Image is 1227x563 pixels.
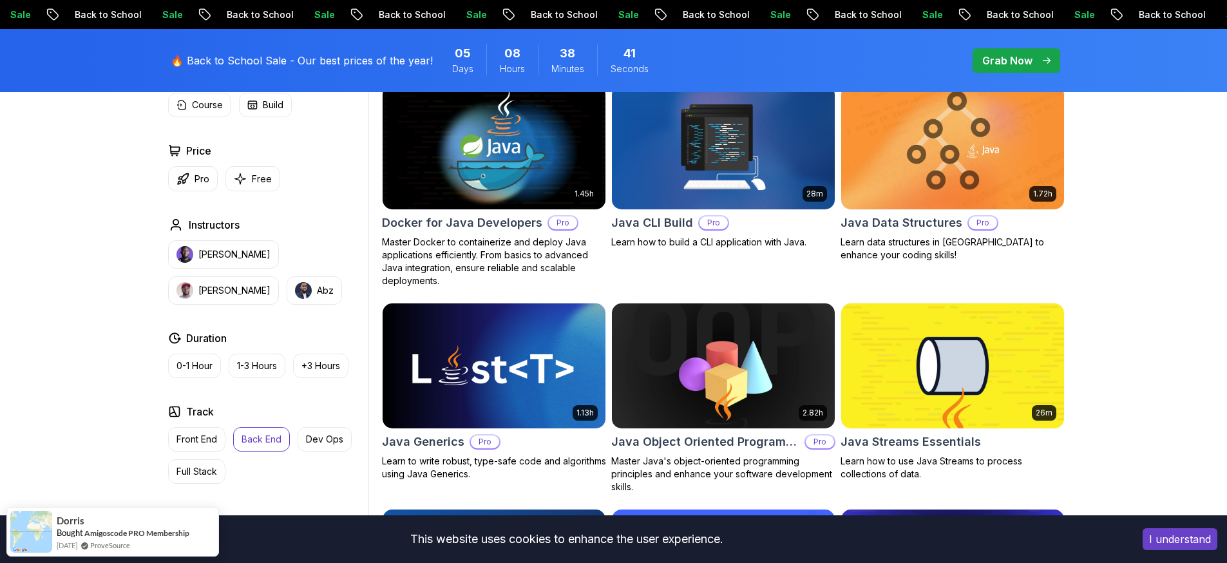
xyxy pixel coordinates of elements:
[611,303,835,493] a: Java Object Oriented Programming card2.82hJava Object Oriented ProgrammingProMaster Java's object...
[623,44,636,62] span: 41 Seconds
[841,433,981,451] h2: Java Streams Essentials
[521,8,562,21] p: Sale
[383,85,605,210] img: Docker for Java Developers card
[471,435,499,448] p: Pro
[287,276,342,305] button: instructor imgAbz
[382,303,606,481] a: Java Generics card1.13hJava GenericsProLearn to write robust, type-safe code and algorithms using...
[585,8,673,21] p: Back to School
[10,511,52,553] img: provesource social proof notification image
[301,359,340,372] p: +3 Hours
[168,240,279,269] button: instructor img[PERSON_NAME]
[168,93,231,117] button: Course
[611,214,693,232] h2: Java CLI Build
[382,236,606,287] p: Master Docker to containerize and deploy Java applications efficiently. From basics to advanced J...
[500,62,525,75] span: Hours
[825,8,866,21] p: Sale
[433,8,521,21] p: Back to School
[982,53,1032,68] p: Grab Now
[176,359,213,372] p: 0-1 Hour
[192,99,223,111] p: Course
[455,44,471,62] span: 5 Days
[186,330,227,346] h2: Duration
[168,276,279,305] button: instructor img[PERSON_NAME]
[369,8,410,21] p: Sale
[186,404,214,419] h2: Track
[84,528,189,538] a: Amigoscode PRO Membership
[977,8,1018,21] p: Sale
[168,427,225,452] button: Front End
[841,236,1065,262] p: Learn data structures in [GEOGRAPHIC_DATA] to enhance your coding skills!
[452,62,473,75] span: Days
[611,84,835,249] a: Java CLI Build card28mJava CLI BuildProLearn how to build a CLI application with Java.
[382,84,606,288] a: Docker for Java Developers card1.45hDocker for Java DevelopersProMaster Docker to containerize an...
[841,303,1065,481] a: Java Streams Essentials card26mJava Streams EssentialsLearn how to use Java Streams to process co...
[1129,8,1170,21] p: Sale
[806,435,834,448] p: Pro
[298,427,352,452] button: Dev Ops
[198,284,271,297] p: [PERSON_NAME]
[57,515,84,526] span: Dorris
[841,85,1064,210] img: Java Data Structures card
[281,8,369,21] p: Back to School
[699,216,728,229] p: Pro
[576,408,594,418] p: 1.13h
[57,528,83,538] span: Bought
[252,173,272,186] p: Free
[195,173,209,186] p: Pro
[198,248,271,261] p: [PERSON_NAME]
[317,284,334,297] p: Abz
[806,189,823,199] p: 28m
[1042,8,1129,21] p: Back to School
[504,44,520,62] span: 8 Hours
[803,408,823,418] p: 2.82h
[841,455,1065,481] p: Learn how to use Java Streams to process collections of data.
[176,465,217,478] p: Full Stack
[171,53,433,68] p: 🔥 Back to School Sale - Our best prices of the year!
[237,359,277,372] p: 1-3 Hours
[176,246,193,263] img: instructor img
[168,166,218,191] button: Pro
[65,8,106,21] p: Sale
[233,427,290,452] button: Back End
[611,62,649,75] span: Seconds
[382,214,542,232] h2: Docker for Java Developers
[841,84,1065,262] a: Java Data Structures card1.72hJava Data StructuresProLearn data structures in [GEOGRAPHIC_DATA] t...
[549,216,577,229] p: Pro
[189,217,240,233] h2: Instructors
[560,44,575,62] span: 38 Minutes
[382,433,464,451] h2: Java Generics
[90,540,130,551] a: ProveSource
[1036,408,1052,418] p: 26m
[737,8,825,21] p: Back to School
[575,189,594,199] p: 1.45h
[263,99,283,111] p: Build
[295,282,312,299] img: instructor img
[551,62,584,75] span: Minutes
[57,540,77,551] span: [DATE]
[225,166,280,191] button: Free
[129,8,217,21] p: Back to School
[673,8,714,21] p: Sale
[10,525,1123,553] div: This website uses cookies to enhance the user experience.
[1033,189,1052,199] p: 1.72h
[168,354,221,378] button: 0-1 Hour
[239,93,292,117] button: Build
[186,143,211,158] h2: Price
[835,300,1069,431] img: Java Streams Essentials card
[168,459,225,484] button: Full Stack
[306,433,343,446] p: Dev Ops
[217,8,258,21] p: Sale
[382,455,606,481] p: Learn to write robust, type-safe code and algorithms using Java Generics.
[229,354,285,378] button: 1-3 Hours
[176,282,193,299] img: instructor img
[612,85,835,210] img: Java CLI Build card
[969,216,997,229] p: Pro
[1143,528,1217,550] button: Accept cookies
[889,8,977,21] p: Back to School
[383,303,605,428] img: Java Generics card
[611,433,799,451] h2: Java Object Oriented Programming
[611,455,835,493] p: Master Java's object-oriented programming principles and enhance your software development skills.
[841,214,962,232] h2: Java Data Structures
[176,433,217,446] p: Front End
[293,354,348,378] button: +3 Hours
